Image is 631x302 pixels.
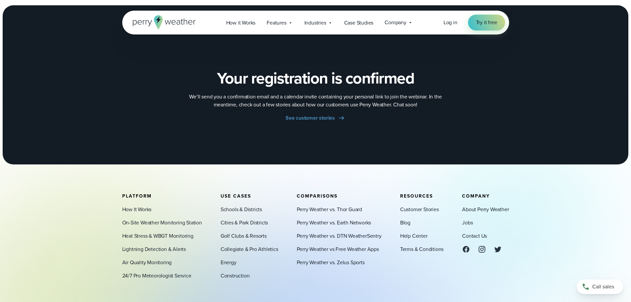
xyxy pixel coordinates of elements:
[286,114,335,122] span: See customer stories
[297,259,365,267] a: Perry Weather vs. Zelus Sports
[476,19,497,27] span: Try it free
[221,219,268,227] a: Cities & Park Districts
[400,232,428,240] a: Help Center
[339,16,379,30] a: Case Studies
[221,272,250,280] a: Construction
[286,114,345,122] a: See customer stories
[122,219,202,227] a: On-Site Weather Monitoring Station
[297,232,382,240] a: Perry Weather vs. DTN WeatherSentry
[122,193,152,200] span: Platform
[122,259,172,267] a: Air Quality Monitoring
[400,206,439,213] a: Customer Stories
[304,19,326,27] span: Industries
[267,19,286,27] span: Features
[462,206,509,213] a: About Perry Weather
[297,193,338,200] span: Comparisons
[462,219,473,227] a: Jobs
[344,19,374,27] span: Case Studies
[385,19,406,27] span: Company
[462,193,490,200] span: Company
[226,19,256,27] span: How it Works
[400,193,433,200] span: Resources
[221,232,267,240] a: Golf Clubs & Resorts
[444,19,457,27] a: Log in
[122,245,186,253] a: Lightning Detection & Alerts
[122,272,191,280] a: 24/7 Pro Meteorologist Service
[221,193,251,200] span: Use Cases
[221,259,237,267] a: Energy
[122,232,193,240] a: Heat Stress & WBGT Monitoring
[577,279,623,294] a: Call sales
[217,69,414,88] h2: Your registration is confirmed
[221,245,278,253] a: Collegiate & Pro Athletics
[183,93,448,109] p: We’ll send you a confirmation email and a calendar invite containing your personal link to join t...
[297,245,379,253] a: Perry Weather vs Free Weather Apps
[468,15,505,30] a: Try it free
[400,219,410,227] a: Blog
[592,283,614,291] span: Call sales
[297,206,362,213] a: Perry Weather vs. Thor Guard
[400,245,444,253] a: Terms & Conditions
[221,16,261,30] a: How it Works
[462,232,487,240] a: Contact Us
[122,206,152,213] a: How It Works
[297,219,371,227] a: Perry Weather vs. Earth Networks
[221,206,262,213] a: Schools & Districts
